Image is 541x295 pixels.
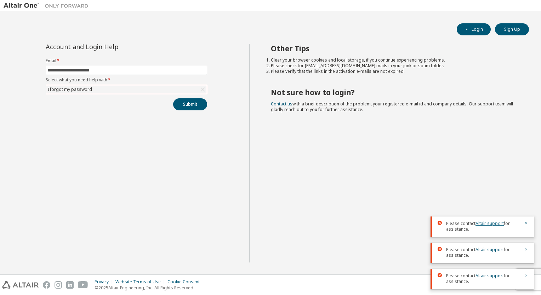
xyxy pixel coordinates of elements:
[43,281,50,289] img: facebook.svg
[55,281,62,289] img: instagram.svg
[271,69,517,74] li: Please verify that the links in the activation e-mails are not expired.
[271,88,517,97] h2: Not sure how to login?
[495,23,529,35] button: Sign Up
[95,279,115,285] div: Privacy
[66,281,74,289] img: linkedin.svg
[2,281,39,289] img: altair_logo.svg
[271,101,513,112] span: with a brief description of the problem, your registered e-mail id and company details. Our suppo...
[46,44,175,50] div: Account and Login Help
[446,273,520,284] span: Please contact for assistance.
[475,220,504,226] a: Altair support
[173,98,207,110] button: Submit
[271,57,517,63] li: Clear your browser cookies and local storage, if you continue experiencing problems.
[446,247,520,258] span: Please contact for assistance.
[271,101,292,107] a: Contact us
[475,247,504,253] a: Altair support
[78,281,88,289] img: youtube.svg
[4,2,92,9] img: Altair One
[271,63,517,69] li: Please check for [EMAIL_ADDRESS][DOMAIN_NAME] mails in your junk or spam folder.
[46,77,207,83] label: Select what you need help with
[46,58,207,64] label: Email
[271,44,517,53] h2: Other Tips
[167,279,204,285] div: Cookie Consent
[46,85,207,94] div: I forgot my password
[46,86,93,93] div: I forgot my password
[95,285,204,291] p: © 2025 Altair Engineering, Inc. All Rights Reserved.
[115,279,167,285] div: Website Terms of Use
[457,23,491,35] button: Login
[475,273,504,279] a: Altair support
[446,221,520,232] span: Please contact for assistance.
